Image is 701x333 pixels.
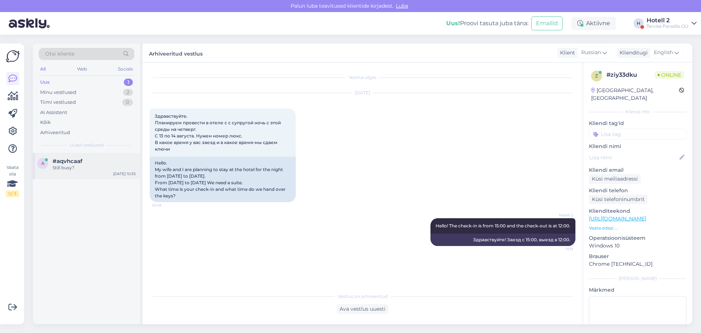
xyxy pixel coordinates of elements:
[589,109,686,115] div: Kliendi info
[150,157,296,202] div: Hello. My wife and I are planning to stay at the hotel for the night from [DATE] to [DATE]. From ...
[39,64,47,74] div: All
[589,174,641,184] div: Küsi meiliaadressi
[337,304,388,314] div: Ava vestlus uuesti
[394,3,410,9] span: Luba
[122,99,133,106] div: 0
[149,48,203,58] label: Arhiveeritud vestlus
[40,79,50,86] div: Uus
[589,143,686,150] p: Kliendi nimi
[647,18,697,29] a: Hotell 2Tervise Paradiis OÜ
[589,253,686,260] p: Brauser
[581,49,601,57] span: Russian
[53,158,83,164] span: #aqvhcaaf
[446,20,460,27] b: Uus!
[6,190,19,197] div: 0 / 3
[113,171,136,177] div: [DATE] 10:35
[116,64,134,74] div: Socials
[589,260,686,268] p: Chrome [TECHNICAL_ID]
[40,129,70,136] div: Arhiveeritud
[589,234,686,242] p: Operatsioonisüsteem
[338,293,388,300] span: Vestlus on arhiveeritud
[589,194,648,204] div: Küsi telefoninumbrit
[589,187,686,194] p: Kliendi telefon
[606,71,655,79] div: # ziy33dku
[6,49,20,63] img: Askly Logo
[589,275,686,282] div: [PERSON_NAME]
[589,286,686,294] p: Märkmed
[589,207,686,215] p: Klienditeekond
[595,73,598,79] span: z
[589,225,686,231] p: Vaata edasi ...
[589,120,686,127] p: Kliendi tag'id
[591,87,679,102] div: [GEOGRAPHIC_DATA], [GEOGRAPHIC_DATA]
[40,89,76,96] div: Minu vestlused
[589,129,686,140] input: Lisa tag
[655,71,684,79] span: Online
[557,49,575,57] div: Klient
[45,50,74,58] span: Otsi kliente
[589,166,686,174] p: Kliendi email
[40,119,51,126] div: Kõik
[76,64,88,74] div: Web
[70,142,104,148] span: Uued vestlused
[589,242,686,250] p: Windows 10
[152,203,179,208] span: 10:49
[647,23,689,29] div: Tervise Paradiis OÜ
[436,223,570,228] span: Hello! The check-in is from 15:00 and the check-out is at 12:00.
[617,49,648,57] div: Klienditugi
[40,109,67,116] div: AI Assistent
[446,19,528,28] div: Proovi tasuta juba täna:
[571,17,616,30] div: Aktiivne
[124,79,133,86] div: 1
[150,90,575,96] div: [DATE]
[40,99,76,106] div: Tiimi vestlused
[647,18,689,23] div: Hotell 2
[546,212,573,218] span: Hotell 2
[41,160,45,166] span: a
[633,18,644,29] div: H
[589,154,678,162] input: Lisa nimi
[531,16,563,30] button: Emailid
[6,164,19,197] div: Vaata siia
[155,113,282,152] span: Здравствуйте. Планируем провести в отеле с с супругой ночь с этой среды на четверг. С 13 по 14 ав...
[53,164,136,171] div: Still busy?
[150,74,575,81] div: Vestlus algas
[589,215,646,222] a: [URL][DOMAIN_NAME]
[546,246,573,252] span: 11:31
[654,49,673,57] span: English
[430,234,575,246] div: Здравствуйте! Заезд с 15:00, выезд в 12:00.
[123,89,133,96] div: 2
